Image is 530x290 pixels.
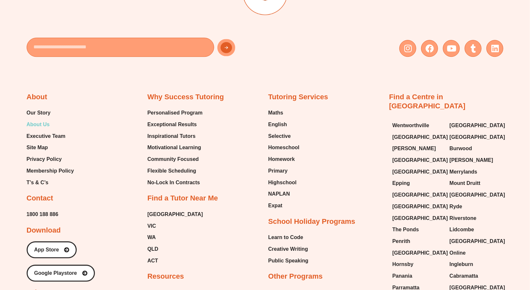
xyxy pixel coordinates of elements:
[393,213,443,223] a: [GEOGRAPHIC_DATA]
[27,92,47,102] h2: About
[393,144,436,153] span: [PERSON_NAME]
[148,272,184,281] h2: Resources
[449,121,500,130] a: [GEOGRAPHIC_DATA]
[148,244,203,254] a: QLD
[148,233,203,242] a: WA
[27,143,74,152] a: Site Map
[498,259,530,290] iframe: Chat Widget
[449,155,500,165] a: [PERSON_NAME]
[268,244,309,254] a: Creative Writing
[148,244,159,254] span: QLD
[27,108,74,118] a: Our Story
[148,178,200,187] span: No-Lock In Contracts
[449,236,500,246] a: [GEOGRAPHIC_DATA]
[148,221,203,231] a: VIC
[27,108,51,118] span: Our Story
[27,241,77,258] a: App Store
[268,120,287,129] span: English
[449,190,505,200] span: [GEOGRAPHIC_DATA]
[148,256,158,266] span: ACT
[449,167,500,177] a: Merrylands
[393,144,443,153] a: [PERSON_NAME]
[393,121,430,130] span: Wentworthville
[449,213,476,223] span: Riverstone
[27,226,61,235] h2: Download
[393,213,448,223] span: [GEOGRAPHIC_DATA]
[393,167,448,177] span: [GEOGRAPHIC_DATA]
[27,210,58,219] a: 1800 188 886
[449,121,505,130] span: [GEOGRAPHIC_DATA]
[268,92,328,102] h2: Tutoring Services
[449,225,474,235] span: Lidcombe
[449,144,500,153] a: Burwood
[393,178,410,188] span: Epping
[268,256,309,266] span: Public Speaking
[393,178,443,188] a: Epping
[27,265,95,282] a: Google Playstore
[449,225,500,235] a: Lidcombe
[27,178,48,187] span: T’s & C’s
[27,154,62,164] span: Privacy Policy
[449,178,500,188] a: Mount Druitt
[449,260,500,269] a: Ingleburn
[393,271,443,281] a: Panania
[148,194,218,203] h2: Find a Tutor Near Me
[268,154,300,164] a: Homework
[148,166,196,176] span: Flexible Scheduling
[27,131,74,141] a: Executive Team
[268,108,283,118] span: Maths
[148,221,156,231] span: VIC
[27,131,66,141] span: Executive Team
[449,248,466,258] span: Online
[27,166,74,176] a: Membership Policy
[393,132,448,142] span: [GEOGRAPHIC_DATA]
[393,121,443,130] a: Wentworthville
[449,213,500,223] a: Riverstone
[268,272,323,281] h2: Other Programs
[268,131,291,141] span: Selective
[268,178,297,187] span: Highschool
[449,202,500,211] a: Ryde
[268,166,288,176] span: Primary
[148,120,203,129] a: Exceptional Results
[148,178,203,187] a: No-Lock In Contracts
[148,210,203,219] span: [GEOGRAPHIC_DATA]
[148,166,203,176] a: Flexible Scheduling
[393,236,410,246] span: Penrith
[449,144,472,153] span: Burwood
[393,248,448,258] span: [GEOGRAPHIC_DATA]
[148,120,197,129] span: Exceptional Results
[34,247,59,252] span: App Store
[393,225,443,235] a: The Ponds
[393,271,412,281] span: Panania
[148,256,203,266] a: ACT
[27,178,74,187] a: T’s & C’s
[393,202,443,211] a: [GEOGRAPHIC_DATA]
[449,190,500,200] a: [GEOGRAPHIC_DATA]
[449,178,480,188] span: Mount Druitt
[268,120,300,129] a: English
[393,155,443,165] a: [GEOGRAPHIC_DATA]
[449,236,505,246] span: [GEOGRAPHIC_DATA]
[148,92,224,102] h2: Why Success Tutoring
[148,233,156,242] span: WA
[449,260,473,269] span: Ingleburn
[393,236,443,246] a: Penrith
[148,108,203,118] a: Personalised Program
[449,248,500,258] a: Online
[268,108,300,118] a: Maths
[393,132,443,142] a: [GEOGRAPHIC_DATA]
[268,201,300,211] a: Expat
[393,248,443,258] a: [GEOGRAPHIC_DATA]
[449,202,462,211] span: Ryde
[268,143,300,152] span: Homeschool
[268,189,290,199] span: NAPLAN
[393,190,443,200] a: [GEOGRAPHIC_DATA]
[449,132,500,142] a: [GEOGRAPHIC_DATA]
[449,271,478,281] span: Cabramatta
